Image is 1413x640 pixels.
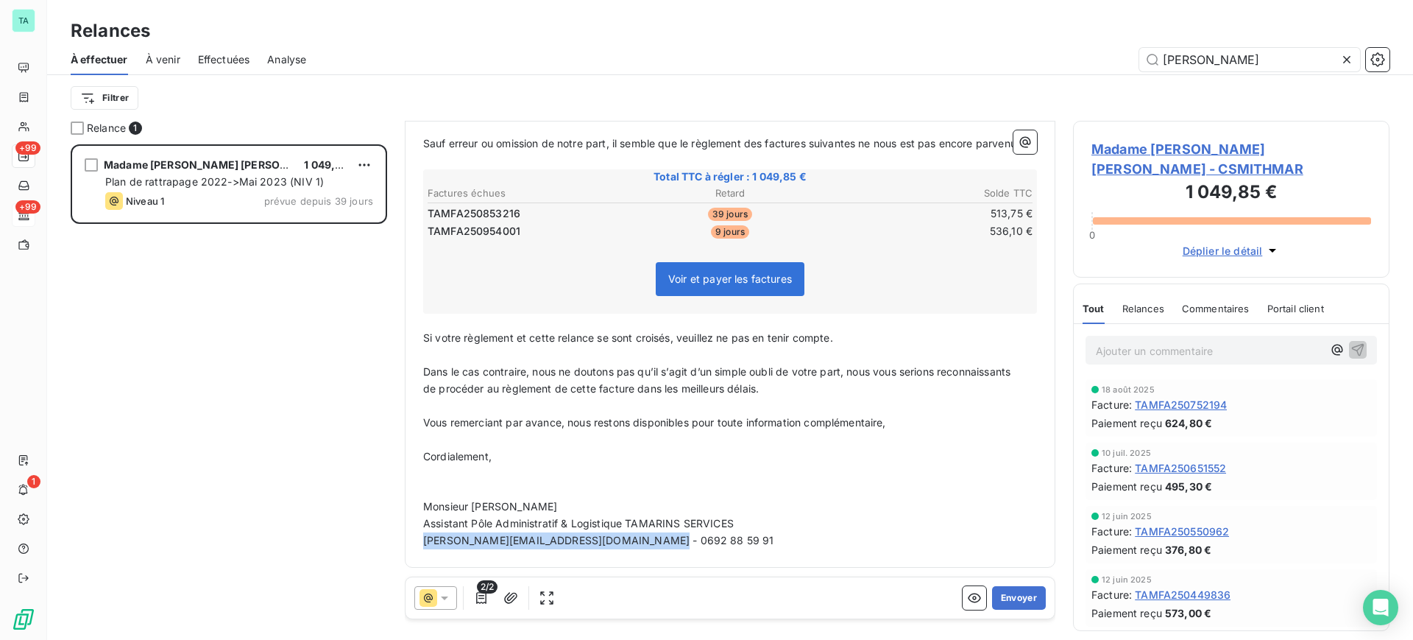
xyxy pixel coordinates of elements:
img: Logo LeanPay [12,608,35,631]
button: Envoyer [992,586,1046,610]
span: Sauf erreur ou omission de notre part, il semble que le règlement des factures suivantes ne nous ... [423,137,1022,150]
span: 495,30 € [1165,479,1212,494]
span: TAMFA250550962 [1135,524,1229,539]
span: Cordialement, [423,450,492,463]
span: Facture : [1091,460,1132,476]
span: TAMFA250954001 [428,224,520,239]
div: TA [12,9,35,32]
input: Rechercher [1139,48,1360,71]
td: 536,10 € [832,223,1033,239]
span: 10 juil. 2025 [1102,449,1151,457]
span: prévue depuis 39 jours [264,195,373,207]
span: TAMFA250651552 [1135,460,1226,476]
span: Déplier le détail [1183,243,1263,259]
span: 39 jours [708,208,752,221]
span: TAMFA250853216 [428,206,520,221]
button: Filtrer [71,86,138,110]
h3: Relances [71,18,150,44]
span: Assistant Pôle Administratif & Logistique TAMARINS SERVICES [423,517,734,530]
span: Paiement reçu [1091,542,1162,558]
span: Monsieur [PERSON_NAME] [423,500,557,513]
span: 376,80 € [1165,542,1211,558]
span: TAMFA250752194 [1135,397,1227,412]
th: Retard [629,186,830,201]
span: 573,00 € [1165,605,1211,621]
span: À venir [146,52,180,67]
span: Relances [1122,303,1164,314]
span: 2/2 [477,580,497,594]
span: Relance [87,121,126,136]
span: Si votre règlement et cette relance se sont croisés, veuillez ne pas en tenir compte. [423,331,833,344]
span: Portail client [1267,303,1324,314]
span: Paiement reçu [1091,479,1162,494]
span: 1 049,85 € [304,158,358,171]
span: TAMFA250449836 [1135,587,1230,602]
span: Paiement reçu [1091,415,1162,431]
span: Niveau 1 [126,195,164,207]
span: Voir et payer les factures [668,272,792,285]
span: Total TTC à régler : 1 049,85 € [425,169,1035,184]
span: Tout [1083,303,1105,314]
span: 624,80 € [1165,415,1212,431]
th: Factures échues [427,186,628,201]
span: Facture : [1091,587,1132,602]
span: Vous remerciant par avance, nous restons disponibles pour toute information complémentaire, [423,416,886,429]
span: Plan de rattrapage 2022->Mai 2023 (NIV 1) [105,175,324,188]
th: Solde TTC [832,186,1033,201]
span: Paiement reçu [1091,605,1162,621]
span: 1 [129,122,142,135]
span: 12 juin 2025 [1102,512,1152,521]
span: 18 août 2025 [1102,385,1155,394]
span: 9 jours [711,225,749,239]
div: Open Intercom Messenger [1363,590,1398,625]
span: Facture : [1091,524,1132,539]
span: +99 [15,141,40,155]
span: Dans le cas contraire, nous ne doutons pas qu’il s’agit d’un simple oubli de votre part, nous vou... [423,365,1013,395]
span: 1 [27,475,40,488]
span: À effectuer [71,52,128,67]
div: grid [71,144,387,640]
button: Déplier le détail [1178,242,1285,259]
span: Madame [PERSON_NAME] [PERSON_NAME] [104,158,329,171]
h3: 1 049,85 € [1091,179,1371,208]
span: Effectuées [198,52,250,67]
span: Madame [PERSON_NAME] [PERSON_NAME] - CSMITHMAR [1091,139,1371,179]
span: Analyse [267,52,306,67]
td: 513,75 € [832,205,1033,222]
span: 12 juin 2025 [1102,575,1152,584]
span: [PERSON_NAME][EMAIL_ADDRESS][DOMAIN_NAME] - 0692 88 59 91 [423,534,774,546]
span: Facture : [1091,397,1132,412]
span: 0 [1089,229,1095,241]
span: +99 [15,200,40,214]
span: Commentaires [1182,303,1250,314]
